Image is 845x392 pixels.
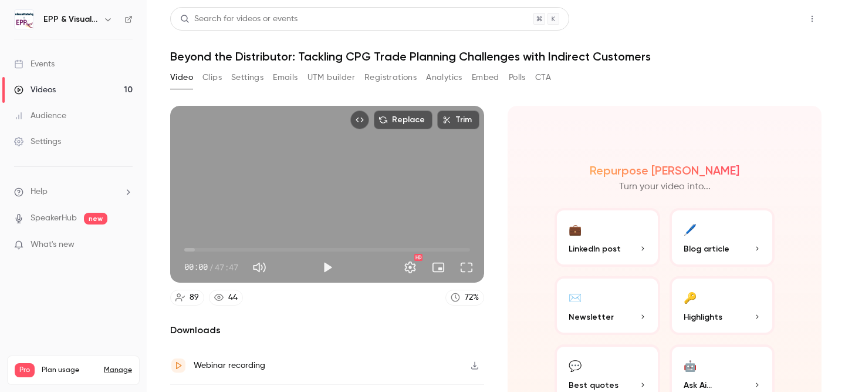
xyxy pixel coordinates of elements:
div: 💼 [569,220,582,238]
span: Best quotes [569,379,618,391]
button: Analytics [426,68,462,87]
span: Highlights [684,311,722,323]
div: Videos [14,84,56,96]
button: Clips [202,68,222,87]
button: Replace [374,110,432,129]
button: Turn on miniplayer [427,256,450,279]
a: SpeakerHub [31,212,77,225]
button: UTM builder [307,68,355,87]
div: 🔑 [684,288,697,306]
button: 🔑Highlights [670,276,775,335]
span: What's new [31,239,75,251]
button: Play [316,256,339,279]
button: CTA [535,68,551,87]
span: Plan usage [42,366,97,375]
h6: EPP & Visualfabriq [43,14,99,25]
button: 💼LinkedIn post [555,208,660,267]
iframe: Noticeable Trigger [119,240,133,250]
div: 💬 [569,356,582,374]
button: Registrations [364,68,417,87]
div: 72 % [465,292,479,304]
button: Embed [472,68,499,87]
button: Share [747,7,793,31]
button: Polls [509,68,526,87]
h2: Downloads [170,323,484,337]
button: Settings [231,68,263,87]
div: Search for videos or events [180,13,298,25]
button: 🖊️Blog article [670,208,775,267]
h1: Beyond the Distributor: Tackling CPG Trade Planning Challenges with Indirect Customers [170,49,822,63]
span: Pro [15,363,35,377]
span: / [209,261,214,273]
button: Mute [248,256,271,279]
h2: Repurpose [PERSON_NAME] [590,163,739,177]
span: Blog article [684,243,729,255]
span: LinkedIn post [569,243,621,255]
span: 00:00 [184,261,208,273]
div: Webinar recording [194,359,265,373]
button: ✉️Newsletter [555,276,660,335]
div: 44 [228,292,238,304]
div: 🖊️ [684,220,697,238]
button: Settings [398,256,422,279]
div: 00:00 [184,261,238,273]
button: Full screen [455,256,478,279]
a: 72% [445,290,484,306]
a: Manage [104,366,132,375]
div: Settings [14,136,61,148]
p: Turn your video into... [619,180,711,194]
span: Ask Ai... [684,379,712,391]
button: Video [170,68,193,87]
div: 🤖 [684,356,697,374]
span: 47:47 [215,261,238,273]
button: Top Bar Actions [803,9,822,28]
span: Help [31,186,48,198]
span: Newsletter [569,311,614,323]
img: EPP & Visualfabriq [15,10,33,29]
div: ✉️ [569,288,582,306]
a: 89 [170,290,204,306]
div: Events [14,58,55,70]
li: help-dropdown-opener [14,186,133,198]
a: 44 [209,290,243,306]
button: Trim [437,110,479,129]
button: Embed video [350,110,369,129]
button: Emails [273,68,298,87]
div: 89 [190,292,199,304]
div: Audience [14,110,66,122]
span: new [84,213,107,225]
div: HD [414,254,422,261]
